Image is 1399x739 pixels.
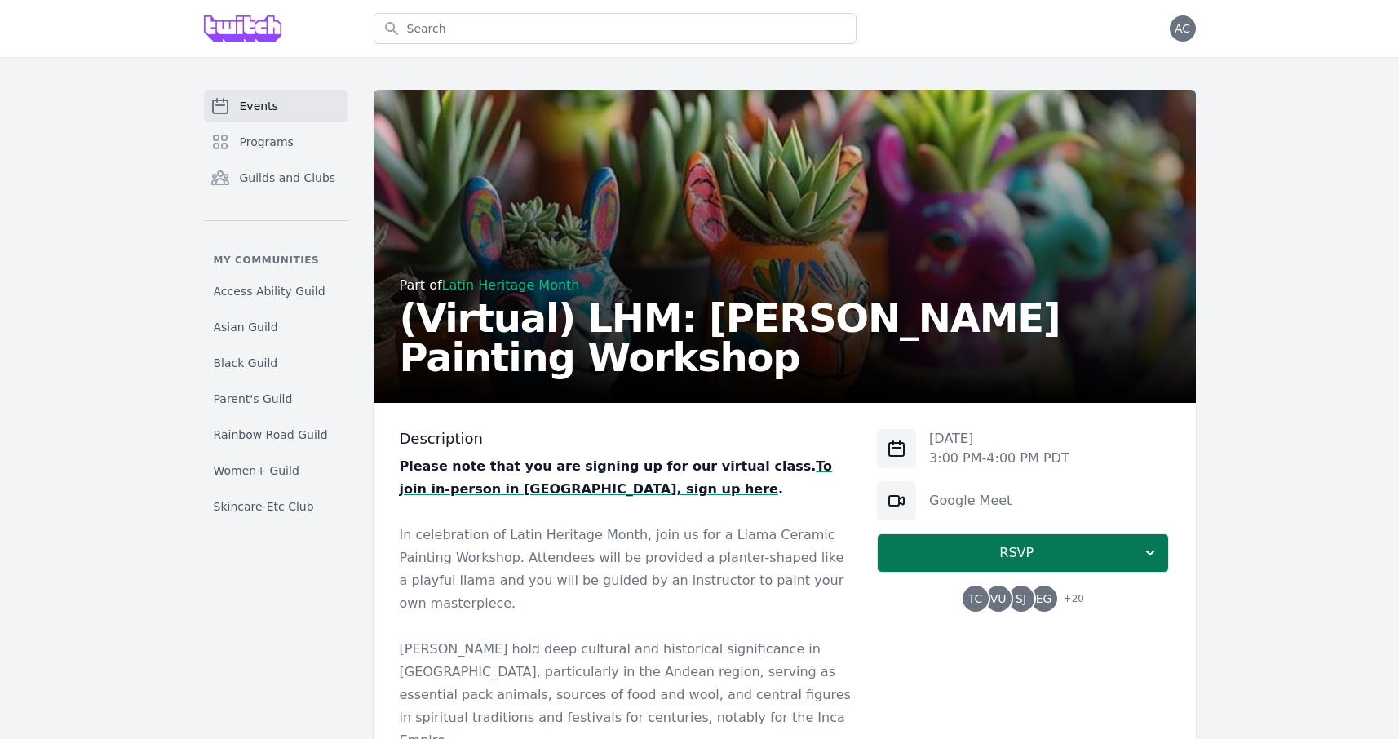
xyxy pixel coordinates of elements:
[929,429,1069,449] p: [DATE]
[400,524,852,615] p: In celebration of Latin Heritage Month, join us for a Llama Ceramic Painting Workshop. Attendees ...
[929,449,1069,468] p: 3:00 PM - 4:00 PM PDT
[214,319,278,335] span: Asian Guild
[877,533,1169,573] button: RSVP
[204,90,348,122] a: Events
[240,98,278,114] span: Events
[1170,15,1196,42] button: AC
[1016,593,1026,604] span: SJ
[204,254,348,267] p: My communities
[374,13,857,44] input: Search
[204,162,348,194] a: Guilds and Clubs
[240,134,294,150] span: Programs
[968,593,983,604] span: TC
[990,593,1007,604] span: VU
[400,299,1170,377] h2: (Virtual) LHM: [PERSON_NAME] Painting Workshop
[240,170,336,186] span: Guilds and Clubs
[1175,23,1190,34] span: AC
[400,429,852,449] h3: Description
[442,277,580,293] a: Latin Heritage Month
[400,458,817,474] strong: Please note that you are signing up for our virtual class.
[204,492,348,521] a: Skincare-Etc Club
[204,312,348,342] a: Asian Guild
[1036,593,1052,604] span: EG
[214,355,278,371] span: Black Guild
[204,384,348,414] a: Parent's Guild
[204,15,282,42] img: Grove
[891,543,1142,563] span: RSVP
[214,427,328,443] span: Rainbow Road Guild
[929,493,1012,508] a: Google Meet
[400,276,1170,295] div: Part of
[204,456,348,485] a: Women+ Guild
[778,481,783,497] strong: .
[214,498,314,515] span: Skincare-Etc Club
[204,420,348,449] a: Rainbow Road Guild
[214,462,299,479] span: Women+ Guild
[204,90,348,521] nav: Sidebar
[204,277,348,306] a: Access Ability Guild
[204,126,348,158] a: Programs
[204,348,348,378] a: Black Guild
[214,391,293,407] span: Parent's Guild
[214,283,325,299] span: Access Ability Guild
[1054,589,1084,612] span: + 20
